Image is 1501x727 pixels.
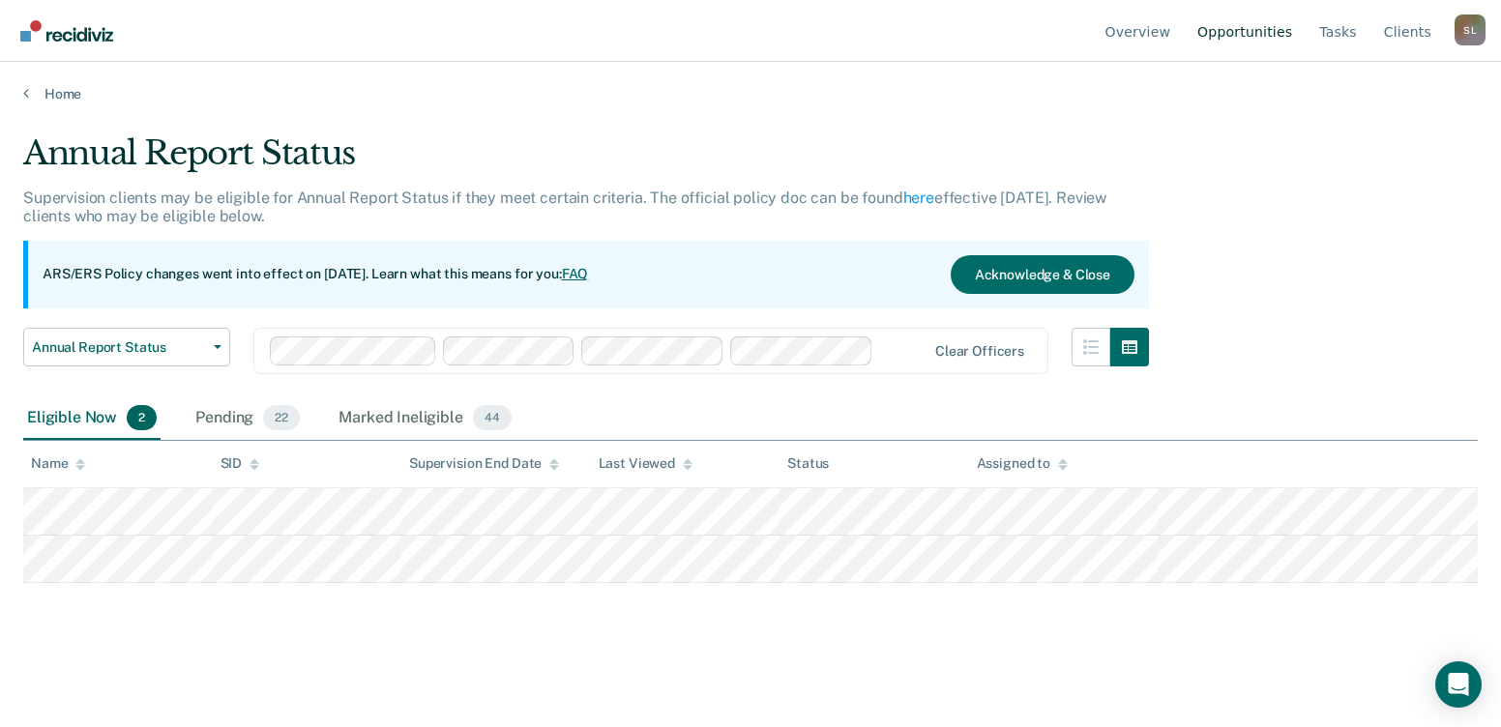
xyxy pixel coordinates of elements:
[43,265,588,284] p: ARS/ERS Policy changes went into effect on [DATE]. Learn what this means for you:
[23,328,230,366] button: Annual Report Status
[903,189,934,207] a: here
[31,455,85,472] div: Name
[335,397,515,440] div: Marked Ineligible44
[263,405,300,430] span: 22
[562,266,589,281] a: FAQ
[599,455,692,472] div: Last Viewed
[787,455,829,472] div: Status
[191,397,304,440] div: Pending22
[473,405,512,430] span: 44
[23,189,1106,225] p: Supervision clients may be eligible for Annual Report Status if they meet certain criteria. The o...
[127,405,157,430] span: 2
[951,255,1134,294] button: Acknowledge & Close
[977,455,1068,472] div: Assigned to
[1455,15,1486,45] button: Profile dropdown button
[20,20,113,42] img: Recidiviz
[32,339,206,356] span: Annual Report Status
[23,133,1149,189] div: Annual Report Status
[935,343,1024,360] div: Clear officers
[221,455,260,472] div: SID
[1435,661,1482,708] div: Open Intercom Messenger
[409,455,559,472] div: Supervision End Date
[23,397,161,440] div: Eligible Now2
[1455,15,1486,45] div: S L
[23,85,1478,102] a: Home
